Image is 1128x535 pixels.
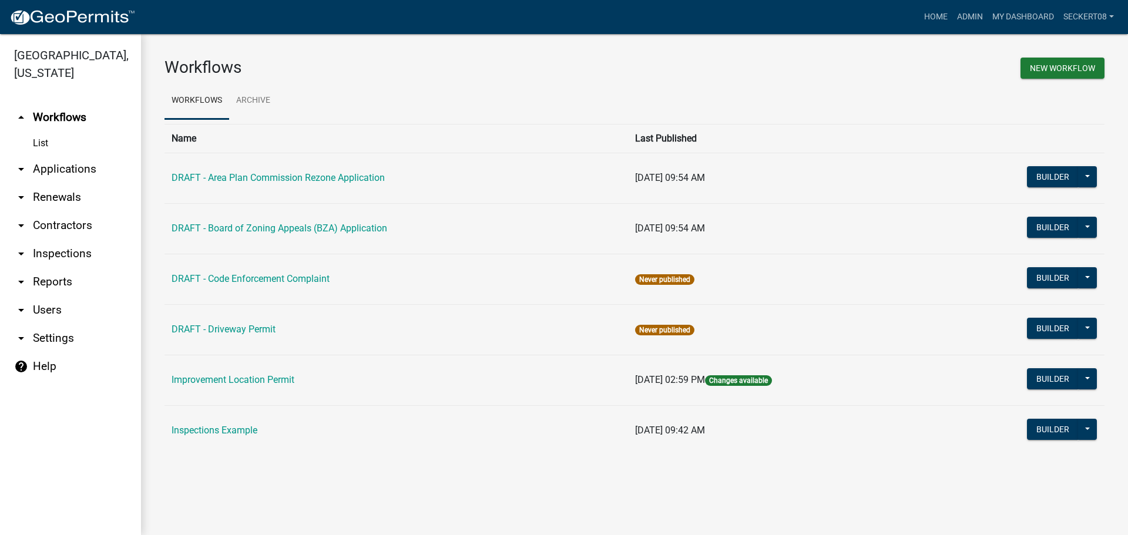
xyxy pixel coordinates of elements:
[635,374,705,385] span: [DATE] 02:59 PM
[14,247,28,261] i: arrow_drop_down
[1027,368,1079,389] button: Builder
[705,375,772,386] span: Changes available
[1027,318,1079,339] button: Builder
[14,110,28,125] i: arrow_drop_up
[14,162,28,176] i: arrow_drop_down
[14,331,28,345] i: arrow_drop_down
[164,124,628,153] th: Name
[164,82,229,120] a: Workflows
[14,303,28,317] i: arrow_drop_down
[164,58,626,78] h3: Workflows
[628,124,933,153] th: Last Published
[635,223,705,234] span: [DATE] 09:54 AM
[172,374,294,385] a: Improvement Location Permit
[172,172,385,183] a: DRAFT - Area Plan Commission Rezone Application
[14,190,28,204] i: arrow_drop_down
[1020,58,1104,79] button: New Workflow
[1059,6,1119,28] a: seckert08
[635,425,705,436] span: [DATE] 09:42 AM
[635,172,705,183] span: [DATE] 09:54 AM
[952,6,988,28] a: Admin
[1027,217,1079,238] button: Builder
[172,223,387,234] a: DRAFT - Board of Zoning Appeals (BZA) Application
[229,82,277,120] a: Archive
[988,6,1059,28] a: My Dashboard
[1027,267,1079,288] button: Builder
[1027,166,1079,187] button: Builder
[635,274,694,285] span: Never published
[1027,419,1079,440] button: Builder
[172,425,257,436] a: Inspections Example
[14,275,28,289] i: arrow_drop_down
[635,325,694,335] span: Never published
[172,273,330,284] a: DRAFT - Code Enforcement Complaint
[919,6,952,28] a: Home
[14,218,28,233] i: arrow_drop_down
[14,359,28,374] i: help
[172,324,276,335] a: DRAFT - Driveway Permit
